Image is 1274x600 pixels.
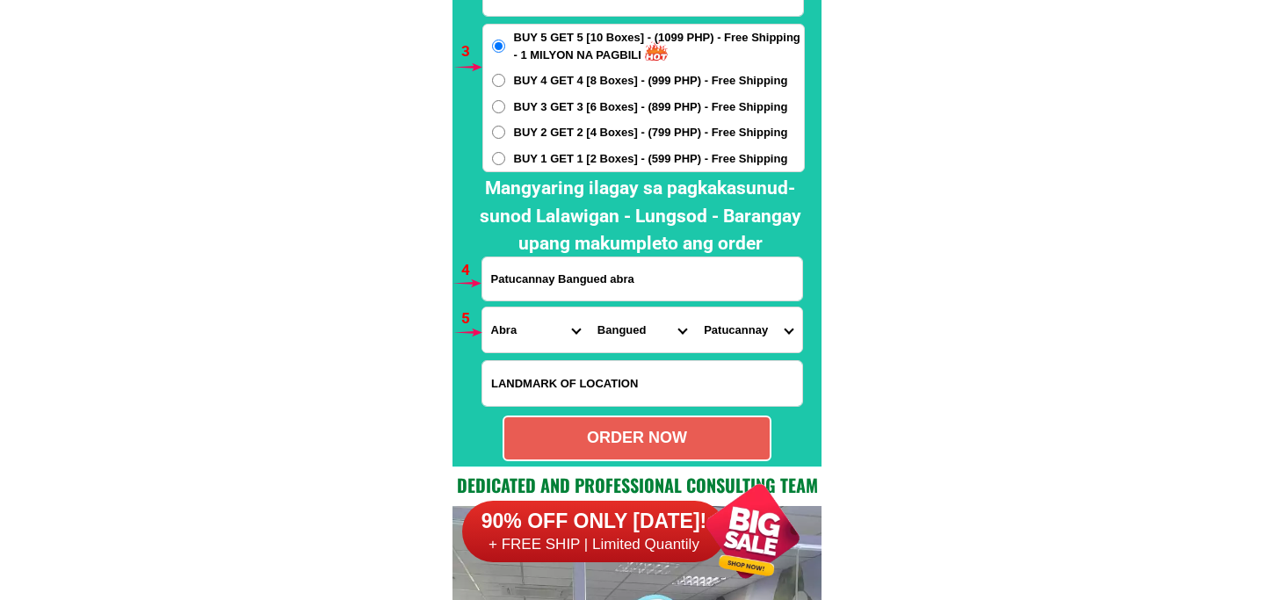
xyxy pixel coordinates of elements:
[492,126,505,139] input: BUY 2 GET 2 [4 Boxes] - (799 PHP) - Free Shipping
[514,150,788,168] span: BUY 1 GET 1 [2 Boxes] - (599 PHP) - Free Shipping
[462,509,726,535] h6: 90% OFF ONLY [DATE]!
[482,307,589,352] select: Select province
[589,307,695,352] select: Select district
[695,307,801,352] select: Select commune
[504,426,770,450] div: ORDER NOW
[514,124,788,141] span: BUY 2 GET 2 [4 Boxes] - (799 PHP) - Free Shipping
[462,535,726,554] h6: + FREE SHIP | Limited Quantily
[514,29,804,63] span: BUY 5 GET 5 [10 Boxes] - (1099 PHP) - Free Shipping - 1 MILYON NA PAGBILI
[492,40,505,53] input: BUY 5 GET 5 [10 Boxes] - (1099 PHP) - Free Shipping - 1 MILYON NA PAGBILI
[452,472,822,498] h2: Dedicated and professional consulting team
[461,40,481,63] h6: 3
[514,98,788,116] span: BUY 3 GET 3 [6 Boxes] - (899 PHP) - Free Shipping
[482,361,802,406] input: Input LANDMARKOFLOCATION
[461,259,481,282] h6: 4
[492,74,505,87] input: BUY 4 GET 4 [8 Boxes] - (999 PHP) - Free Shipping
[461,307,481,330] h6: 5
[514,72,788,90] span: BUY 4 GET 4 [8 Boxes] - (999 PHP) - Free Shipping
[482,257,802,300] input: Input address
[467,175,814,258] h2: Mangyaring ilagay sa pagkakasunud-sunod Lalawigan - Lungsod - Barangay upang makumpleto ang order
[492,100,505,113] input: BUY 3 GET 3 [6 Boxes] - (899 PHP) - Free Shipping
[492,152,505,165] input: BUY 1 GET 1 [2 Boxes] - (599 PHP) - Free Shipping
